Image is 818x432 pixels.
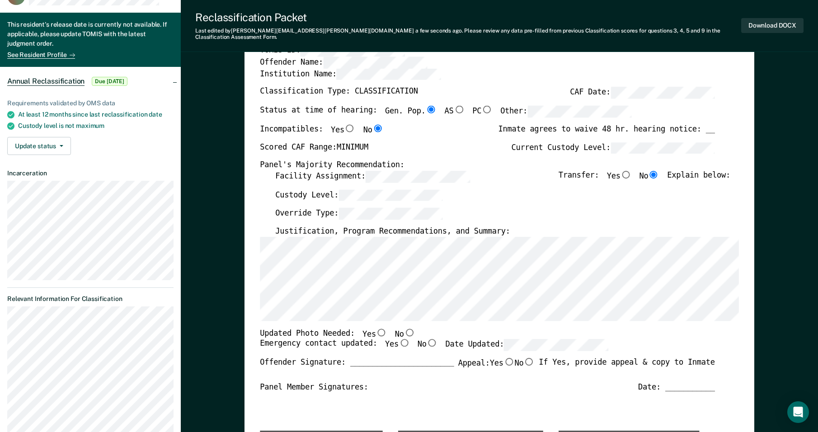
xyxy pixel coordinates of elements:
[415,28,462,34] span: a few seconds ago
[500,106,632,117] label: Other:
[490,358,515,369] label: Yes
[260,124,383,142] div: Incompatibles:
[454,106,465,113] input: AS
[7,20,174,50] div: This resident's release date is currently not available. If applicable, please update TOMIS with ...
[472,106,493,117] label: PC
[7,137,71,155] button: Update status
[559,170,730,189] div: Transfer: Explain below:
[427,339,438,347] input: No
[7,99,174,107] div: Requirements validated by OMS data
[527,106,632,117] input: Other:
[621,170,632,178] input: Yes
[260,358,715,382] div: Offender Signature: _______________________ If Yes, provide appeal & copy to Inmate
[514,358,535,369] label: No
[338,208,443,220] input: Override Type:
[260,142,368,154] label: Scored CAF Range: MINIMUM
[741,18,804,33] button: Download DOCX
[344,124,356,132] input: Yes
[260,87,418,99] label: Classification Type: CLASSIFICATION
[504,339,608,351] input: Date Updated:
[648,170,659,178] input: No
[275,226,510,236] label: Justification, Program Recommendations, and Summary:
[7,169,174,177] dt: Incarceration
[611,87,715,99] input: CAF Date:
[426,106,437,113] input: Gen. Pop.
[260,160,715,170] div: Panel's Majority Recommendation:
[7,295,174,303] dt: Relevant Information For Classification
[399,339,410,347] input: Yes
[511,142,715,154] label: Current Custody Level:
[445,106,465,117] label: AS
[570,87,715,99] label: CAF Date:
[331,124,356,135] label: Yes
[372,124,384,132] input: No
[260,56,428,68] label: Offender Name:
[363,124,384,135] label: No
[458,358,535,376] label: Appeal:
[76,122,104,129] span: maximum
[639,170,659,182] label: No
[18,122,174,130] div: Custody level is not
[523,358,535,366] input: No
[638,382,715,392] div: Date: ___________
[385,106,437,117] label: Gen. Pop.
[275,170,470,182] label: Facility Assignment:
[445,339,608,351] label: Date Updated:
[338,189,443,201] input: Custody Level:
[503,358,515,366] input: Yes
[607,170,632,182] label: Yes
[787,401,809,423] div: Open Intercom Messenger
[260,68,441,80] label: Institution Name:
[481,106,493,113] input: PC
[337,68,441,80] input: Institution Name:
[7,51,75,59] a: See Resident Profile
[404,328,415,336] input: No
[275,189,443,201] label: Custody Level:
[92,77,127,86] span: Due [DATE]
[323,56,428,68] input: Offender Name:
[149,111,162,118] span: date
[611,142,715,154] input: Current Custody Level:
[366,170,470,182] input: Facility Assignment:
[260,382,368,392] div: Panel Member Signatures:
[362,328,387,339] label: Yes
[385,339,410,351] label: Yes
[260,339,608,357] div: Emergency contact updated:
[260,106,632,124] div: Status at time of hearing:
[195,11,741,24] div: Reclassification Packet
[260,328,415,339] div: Updated Photo Needed:
[275,208,443,220] label: Override Type:
[195,28,741,41] div: Last edited by [PERSON_NAME][EMAIL_ADDRESS][PERSON_NAME][DOMAIN_NAME] . Please review any data pr...
[395,328,415,339] label: No
[376,328,387,336] input: Yes
[18,111,174,118] div: At least 12 months since last reclassification
[7,77,85,86] span: Annual Reclassification
[418,339,438,351] label: No
[498,124,715,142] div: Inmate agrees to waive 48 hr. hearing notice: __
